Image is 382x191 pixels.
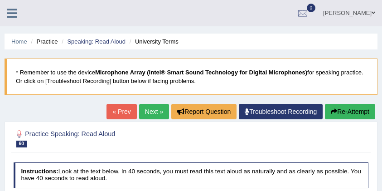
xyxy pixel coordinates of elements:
li: University Terms [127,37,179,46]
a: Next » [139,104,169,119]
span: 0 [307,4,316,12]
a: Speaking: Read Aloud [67,38,126,45]
a: « Prev [106,104,136,119]
a: Home [11,38,27,45]
li: Practice [29,37,58,46]
b: Instructions: [21,168,58,175]
h4: Look at the text below. In 40 seconds, you must read this text aloud as naturally and as clearly ... [14,162,369,188]
span: 60 [16,141,27,147]
a: Troubleshoot Recording [239,104,323,119]
button: Re-Attempt [325,104,375,119]
b: Microphone Array (Intel® Smart Sound Technology for Digital Microphones) [95,69,307,76]
h2: Practice Speaking: Read Aloud [14,128,234,147]
button: Report Question [171,104,237,119]
blockquote: * Remember to use the device for speaking practice. Or click on [Troubleshoot Recording] button b... [5,59,377,95]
